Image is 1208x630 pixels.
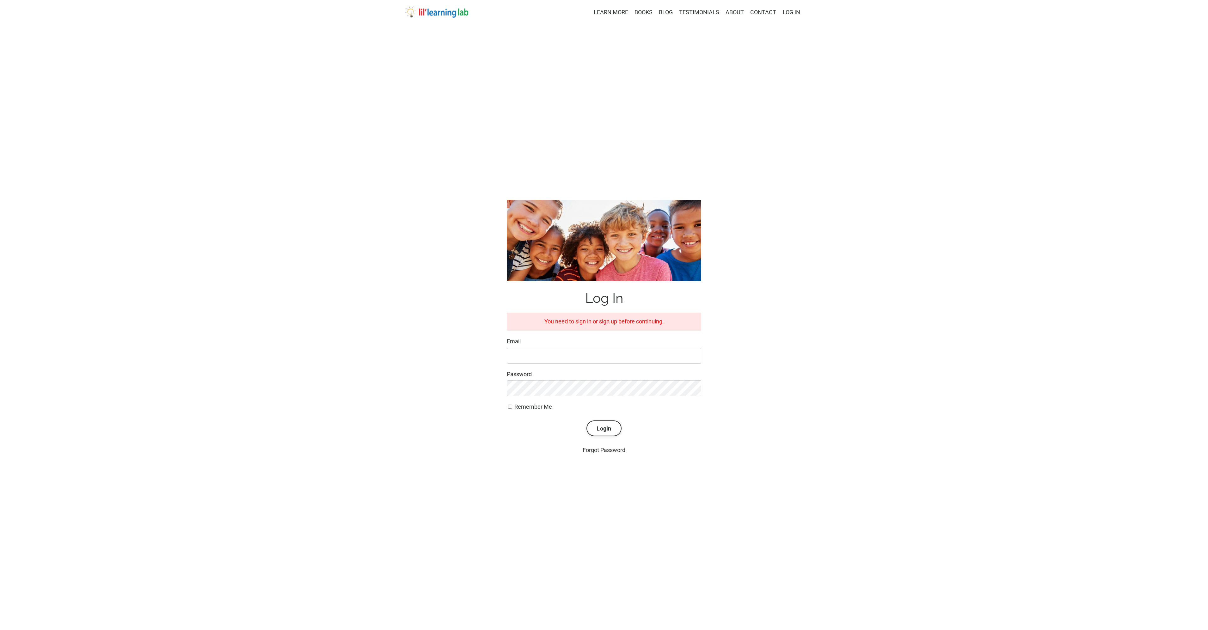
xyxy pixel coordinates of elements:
[750,8,776,17] a: CONTACT
[507,313,701,331] div: You need to sign in or sign up before continuing.
[586,420,621,436] button: Login
[583,447,625,453] a: Forgot Password
[508,405,512,409] input: Remember Me
[507,291,701,306] h1: Log In
[726,8,744,17] a: ABOUT
[514,403,552,410] span: Remember Me
[659,8,673,17] a: BLOG
[679,8,719,17] a: TESTIMONIALS
[783,9,800,15] a: LOG IN
[405,6,468,18] img: lil' learning lab
[507,370,701,379] label: Password
[507,337,701,346] label: Email
[594,8,628,17] a: LEARN MORE
[635,8,653,17] a: BOOKS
